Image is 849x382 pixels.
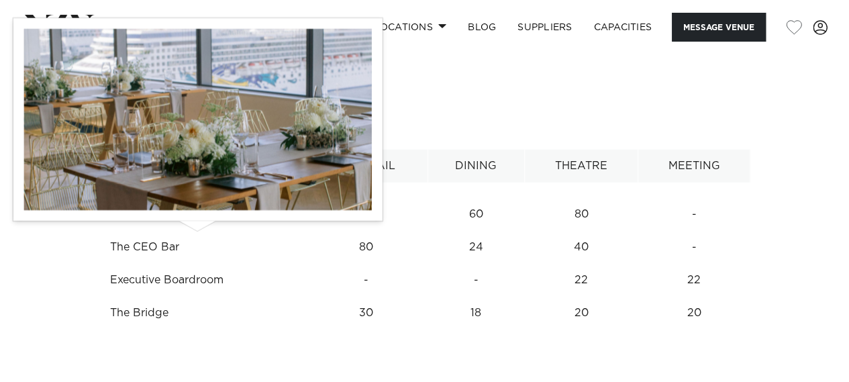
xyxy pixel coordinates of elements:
a: Capacities [583,13,663,42]
td: The CEO Bar [99,231,305,264]
td: 24 [428,231,524,264]
td: The Bridge [99,297,305,330]
td: 20 [638,297,750,330]
td: 22 [638,264,750,297]
img: nzv-logo.png [21,15,95,39]
th: Meeting [638,150,750,183]
td: 80 [305,231,428,264]
th: Dining [428,150,524,183]
td: 18 [428,297,524,330]
a: Locations [363,13,457,42]
td: - [428,264,524,297]
td: - [638,231,750,264]
td: 60 [428,198,524,231]
img: BF0il7YYeq7e8YtzdbNmhlg6Illh2F3TlcN91Hbl.jpeg [24,29,372,210]
td: 30 [305,297,428,330]
a: SUPPLIERS [507,13,583,42]
td: - [638,198,750,231]
td: - [305,264,428,297]
th: Theatre [524,150,638,183]
td: 40 [524,231,638,264]
a: BLOG [457,13,507,42]
td: 20 [524,297,638,330]
td: Executive Boardroom [99,264,305,297]
td: 22 [524,264,638,297]
td: 80 [524,198,638,231]
button: Message Venue [672,13,766,42]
